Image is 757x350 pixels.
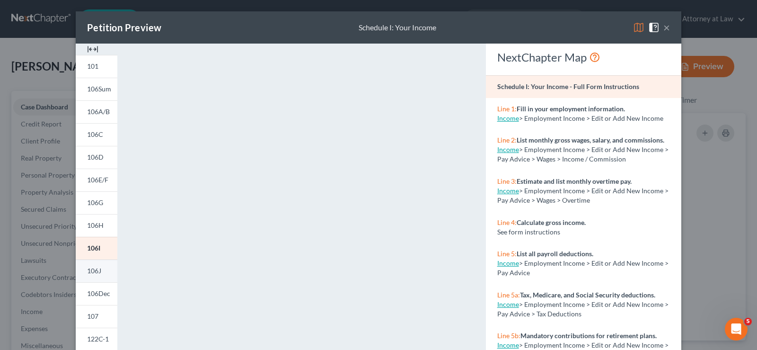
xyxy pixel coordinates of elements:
a: 106E/F [76,169,117,191]
strong: Tax, Medicare, and Social Security deductions. [520,291,655,299]
a: 106J [76,260,117,282]
a: Income [497,259,519,267]
span: 106C [87,130,103,138]
span: 106A/B [87,108,110,116]
div: Petition Preview [87,21,161,34]
div: Schedule I: Your Income [359,22,436,33]
a: 106I [76,237,117,260]
span: 106D [87,153,104,161]
span: 106G [87,198,103,206]
span: 106J [87,267,101,275]
span: > Employment Income > Edit or Add New Income > Pay Advice > Tax Deductions [497,300,669,318]
span: 106E/F [87,176,108,184]
span: 106I [87,244,100,252]
div: NextChapter Map [497,50,670,65]
a: 106A/B [76,100,117,123]
strong: Mandatory contributions for retirement plans. [520,332,657,340]
span: 5 [744,318,752,325]
span: Line 4: [497,218,517,226]
span: Line 3: [497,177,517,185]
img: map-eea8200ae884c6f1103ae1953ef3d486a96c86aabb227e865a55264e3737af1f.svg [633,22,644,33]
a: 106H [76,214,117,237]
span: Line 5: [497,250,517,258]
span: 122C-1 [87,335,109,343]
button: × [663,22,670,33]
a: 101 [76,55,117,78]
strong: Calculate gross income. [517,218,586,226]
a: 106D [76,146,117,169]
span: 106Sum [87,85,111,93]
img: expand-e0f6d898513216a626fdd78e52531dac95497ffd26381d4c15ee2fc46db09dca.svg [87,44,98,55]
span: Line 5b: [497,332,520,340]
span: 101 [87,62,98,70]
img: help-close-5ba153eb36485ed6c1ea00a893f15db1cb9b99d6cae46e1a8edb6c62d00a1a76.svg [648,22,660,33]
span: > Employment Income > Edit or Add New Income > Pay Advice > Wages > Overtime [497,187,669,204]
span: > Employment Income > Edit or Add New Income > Pay Advice [497,259,669,277]
a: Income [497,300,519,308]
strong: Estimate and list monthly overtime pay. [517,177,632,185]
a: Income [497,187,519,195]
span: > Employment Income > Edit or Add New Income > Pay Advice > Wages > Income / Commission [497,145,669,163]
a: Income [497,145,519,153]
a: 106Sum [76,78,117,100]
span: 106H [87,221,104,229]
a: Income [497,114,519,122]
strong: List all payroll deductions. [517,250,593,258]
strong: List monthly gross wages, salary, and commissions. [517,136,664,144]
span: Line 2: [497,136,517,144]
iframe: Intercom live chat [725,318,748,341]
span: 106Dec [87,289,110,297]
span: 107 [87,312,98,320]
a: 107 [76,305,117,328]
span: See form instructions [497,228,560,236]
a: 106C [76,123,117,146]
a: Income [497,341,519,349]
span: Line 5a: [497,291,520,299]
strong: Fill in your employment information. [517,105,625,113]
a: 106Dec [76,282,117,305]
strong: Schedule I: Your Income - Full Form Instructions [497,82,639,90]
span: > Employment Income > Edit or Add New Income [519,114,663,122]
span: Line 1: [497,105,517,113]
a: 106G [76,191,117,214]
